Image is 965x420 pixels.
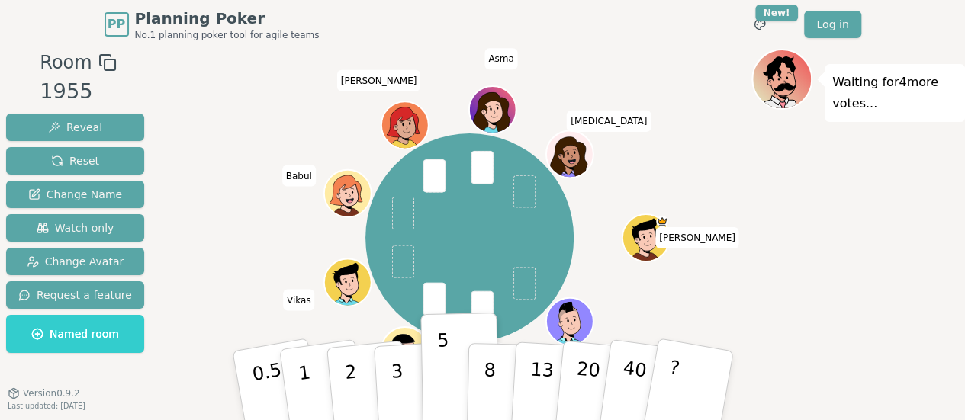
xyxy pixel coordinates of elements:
button: Watch only [6,214,144,242]
span: PP [108,15,125,34]
span: Click to change your name [567,111,651,132]
span: Planning Poker [135,8,320,29]
button: Change Name [6,181,144,208]
span: Click to change your name [282,165,316,186]
p: 5 [436,329,449,412]
span: Viney is the host [656,216,667,227]
span: Reset [51,153,99,168]
a: PPPlanning PokerNo.1 planning poker tool for agile teams [105,8,320,41]
button: Click to change your avatar [382,329,426,373]
span: Room [40,49,92,76]
a: Log in [804,11,860,38]
span: Click to change your name [567,344,651,365]
span: Named room [31,326,119,341]
button: Named room [6,315,144,353]
span: Click to change your name [283,289,315,310]
span: Last updated: [DATE] [8,402,85,410]
button: Version0.9.2 [8,387,80,399]
div: New! [755,5,799,21]
span: Request a feature [18,287,132,303]
div: 1955 [40,76,116,107]
span: No.1 planning poker tool for agile teams [135,29,320,41]
button: Reveal [6,114,144,141]
span: Version 0.9.2 [23,387,80,399]
button: Change Avatar [6,248,144,275]
button: Request a feature [6,281,144,309]
button: New! [746,11,774,38]
span: Watch only [37,220,114,236]
span: Change Avatar [27,254,124,269]
span: Click to change your name [337,69,421,91]
span: Reveal [48,120,102,135]
span: Click to change your name [484,48,518,69]
p: Waiting for 4 more votes... [832,72,957,114]
button: Reset [6,147,144,175]
span: Click to change your name [655,227,739,248]
span: Change Name [28,187,122,202]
